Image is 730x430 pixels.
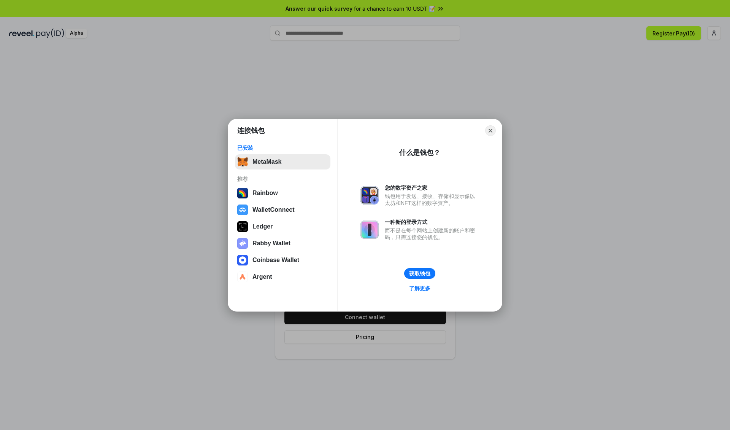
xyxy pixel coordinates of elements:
[235,202,330,217] button: WalletConnect
[237,221,248,232] img: svg+xml,%3Csvg%20xmlns%3D%22http%3A%2F%2Fwww.w3.org%2F2000%2Fsvg%22%20width%3D%2228%22%20height%3...
[405,283,435,293] a: 了解更多
[237,157,248,167] img: svg+xml,%3Csvg%20fill%3D%22none%22%20height%3D%2233%22%20viewBox%3D%220%200%2035%2033%22%20width%...
[237,238,248,249] img: svg+xml,%3Csvg%20xmlns%3D%22http%3A%2F%2Fwww.w3.org%2F2000%2Fsvg%22%20fill%3D%22none%22%20viewBox...
[404,268,435,279] button: 获取钱包
[385,227,479,241] div: 而不是在每个网站上创建新的账户和密码，只需连接您的钱包。
[235,269,330,285] button: Argent
[485,125,496,136] button: Close
[409,270,430,277] div: 获取钱包
[360,221,379,239] img: svg+xml,%3Csvg%20xmlns%3D%22http%3A%2F%2Fwww.w3.org%2F2000%2Fsvg%22%20fill%3D%22none%22%20viewBox...
[237,126,265,135] h1: 连接钱包
[385,219,479,225] div: 一种新的登录方式
[237,176,328,182] div: 推荐
[235,219,330,234] button: Ledger
[237,255,248,265] img: svg+xml,%3Csvg%20width%3D%2228%22%20height%3D%2228%22%20viewBox%3D%220%200%2028%2028%22%20fill%3D...
[385,184,479,191] div: 您的数字资产之家
[235,236,330,251] button: Rabby Wallet
[235,253,330,268] button: Coinbase Wallet
[252,257,299,264] div: Coinbase Wallet
[252,273,272,280] div: Argent
[252,190,278,197] div: Rainbow
[237,205,248,215] img: svg+xml,%3Csvg%20width%3D%2228%22%20height%3D%2228%22%20viewBox%3D%220%200%2028%2028%22%20fill%3D...
[252,223,273,230] div: Ledger
[252,206,295,213] div: WalletConnect
[237,188,248,198] img: svg+xml,%3Csvg%20width%3D%22120%22%20height%3D%22120%22%20viewBox%3D%220%200%20120%20120%22%20fil...
[235,185,330,201] button: Rainbow
[409,285,430,292] div: 了解更多
[360,186,379,205] img: svg+xml,%3Csvg%20xmlns%3D%22http%3A%2F%2Fwww.w3.org%2F2000%2Fsvg%22%20fill%3D%22none%22%20viewBox...
[237,144,328,151] div: 已安装
[252,158,281,165] div: MetaMask
[399,148,440,157] div: 什么是钱包？
[235,154,330,169] button: MetaMask
[385,193,479,206] div: 钱包用于发送、接收、存储和显示像以太坊和NFT这样的数字资产。
[252,240,290,247] div: Rabby Wallet
[237,272,248,282] img: svg+xml,%3Csvg%20width%3D%2228%22%20height%3D%2228%22%20viewBox%3D%220%200%2028%2028%22%20fill%3D...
